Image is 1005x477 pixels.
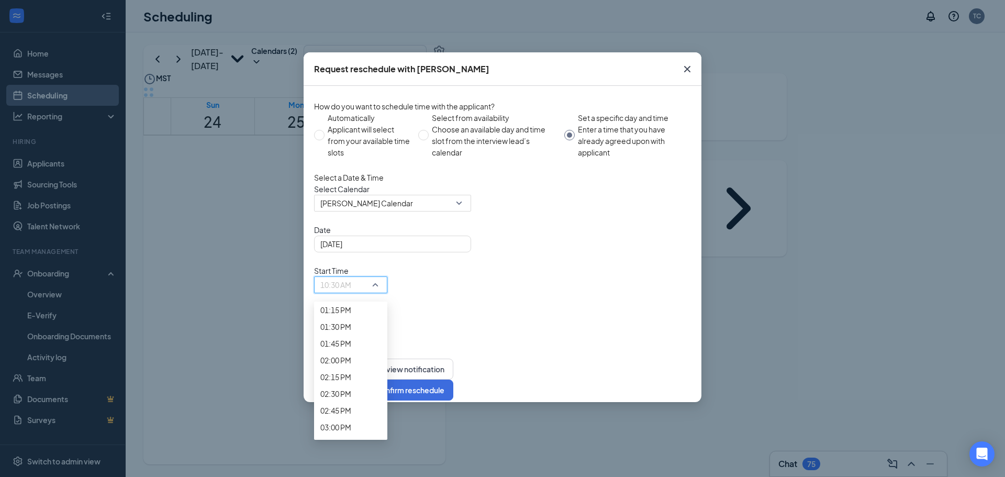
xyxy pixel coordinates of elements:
span: 01:30 PM [320,321,351,332]
span: 10:30 AM [320,277,351,293]
span: [PERSON_NAME] Calendar [320,195,413,211]
div: Open Intercom Messenger [969,441,995,467]
button: Confirm reschedule [366,380,453,401]
span: 03:00 PM [320,421,351,433]
div: Set a specific day and time [578,112,683,124]
div: Choose an available day and time slot from the interview lead’s calendar [432,124,556,158]
span: 02:30 PM [320,388,351,400]
div: Select from availability [432,112,556,124]
div: Request reschedule with [PERSON_NAME] [314,63,489,75]
svg: Cross [681,63,694,75]
div: Select a Date & Time [314,172,691,183]
input: Aug 27, 2025 [320,238,463,250]
span: Date [314,224,691,236]
span: 02:15 PM [320,371,351,383]
span: 01:45 PM [320,338,351,349]
span: Select Calendar [314,183,691,195]
button: EyePreview notification [351,359,453,380]
div: Enter a time that you have already agreed upon with applicant [578,124,683,158]
div: How do you want to schedule time with the applicant? [314,101,691,112]
div: Automatically [328,112,410,124]
span: 02:45 PM [320,405,351,416]
span: Start Time [314,265,387,276]
span: 02:00 PM [320,354,351,366]
div: Applicant will select from your available time slots [328,124,410,158]
span: 01:15 PM [320,304,351,316]
button: Close [673,52,701,86]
